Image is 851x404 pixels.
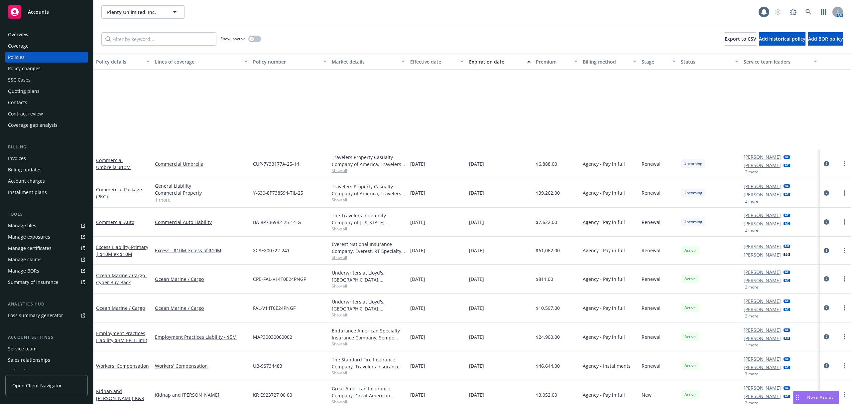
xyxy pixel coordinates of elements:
[536,391,557,398] span: $3,052.00
[642,362,661,369] span: Renewal
[744,212,781,219] a: [PERSON_NAME]
[5,301,88,307] div: Analytics hub
[332,269,405,283] div: Underwriters at Lloyd's, [GEOGRAPHIC_DATA], [PERSON_NAME] of [GEOGRAPHIC_DATA], [PERSON_NAME] Cargo
[155,304,248,311] a: Ocean Marine / Cargo
[8,120,58,130] div: Coverage gap analysis
[8,243,52,254] div: Manage certificates
[725,32,756,46] button: Export to CSV
[536,219,557,226] span: $7,622.00
[332,341,405,347] span: Show all
[5,52,88,63] a: Policies
[745,228,758,232] button: 2 more
[822,189,830,197] a: circleInformation
[822,333,830,341] a: circleInformation
[133,395,144,401] span: - K&R
[583,391,625,398] span: Agency - Pay in full
[683,334,697,340] span: Active
[155,276,248,283] a: Ocean Marine / Cargo
[469,189,484,196] span: [DATE]
[744,277,781,284] a: [PERSON_NAME]
[5,86,88,97] a: Quoting plans
[8,153,26,164] div: Invoices
[642,219,661,226] span: Renewal
[155,219,248,226] a: Commercial Auto Liability
[8,220,36,231] div: Manage files
[8,52,25,63] div: Policies
[8,277,59,288] div: Summary of insurance
[642,189,661,196] span: Renewal
[744,298,781,304] a: [PERSON_NAME]
[96,388,144,401] a: Kidnap and [PERSON_NAME]
[152,54,250,70] button: Lines of coverage
[96,244,148,257] a: Excess Liability
[5,366,88,377] a: Related accounts
[332,298,405,312] div: Underwriters at Lloyd's, [GEOGRAPHIC_DATA], [PERSON_NAME] of [GEOGRAPHIC_DATA], [PERSON_NAME] Cargo
[8,355,50,365] div: Sales relationships
[745,314,758,318] button: 2 more
[840,218,848,226] a: more
[744,58,809,65] div: Service team leaders
[536,189,560,196] span: $39,262.00
[678,54,741,70] button: Status
[642,160,661,167] span: Renewal
[802,5,815,19] a: Search
[329,54,408,70] button: Market details
[253,333,292,340] span: MAP30030060002
[822,218,830,226] a: circleInformation
[583,189,625,196] span: Agency - Pay in full
[840,189,848,197] a: more
[155,362,248,369] a: Workers' Compensation
[744,243,781,250] a: [PERSON_NAME]
[8,266,39,276] div: Manage BORs
[745,285,758,289] button: 2 more
[469,276,484,283] span: [DATE]
[840,247,848,255] a: more
[744,326,781,333] a: [PERSON_NAME]
[793,391,839,404] button: Nova Assist
[5,266,88,276] a: Manage BORs
[5,232,88,242] a: Manage exposures
[536,362,560,369] span: $46,644.00
[5,41,88,51] a: Coverage
[113,337,147,343] span: - $3M EPLI Limit
[817,5,830,19] a: Switch app
[744,393,781,400] a: [PERSON_NAME]
[253,276,306,283] span: CPB-FAL-V14T0E24PNGF
[583,362,631,369] span: Agency - Installments
[580,54,639,70] button: Billing method
[745,343,758,347] button: 1 more
[253,247,290,254] span: XC8EX00722-241
[759,32,805,46] button: Add historical policy
[253,58,319,65] div: Policy number
[808,36,843,42] span: Add BOR policy
[5,63,88,74] a: Policy changes
[410,189,425,196] span: [DATE]
[5,29,88,40] a: Overview
[5,97,88,108] a: Contacts
[744,335,781,342] a: [PERSON_NAME]
[408,54,466,70] button: Effective date
[744,355,781,362] a: [PERSON_NAME]
[8,63,41,74] div: Policy changes
[5,75,88,85] a: SSC Cases
[642,247,661,254] span: Renewal
[332,370,405,376] span: Show all
[583,247,625,254] span: Agency - Pay in full
[469,362,484,369] span: [DATE]
[410,333,425,340] span: [DATE]
[107,9,165,16] span: Plenty Unlimited, Inc.
[410,160,425,167] span: [DATE]
[583,160,625,167] span: Agency - Pay in full
[469,219,484,226] span: [DATE]
[253,219,301,226] span: BA-8P736982-25-14-G
[5,3,88,21] a: Accounts
[155,333,248,340] a: Employment Practices Liability - $5M
[155,189,248,196] a: Commercial Property
[5,334,88,341] div: Account settings
[744,162,781,169] a: [PERSON_NAME]
[5,153,88,164] a: Invoices
[840,160,848,168] a: more
[101,5,184,19] button: Plenty Unlimited, Inc.
[96,272,147,286] span: - Cyber Buy-Back
[744,220,781,227] a: [PERSON_NAME]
